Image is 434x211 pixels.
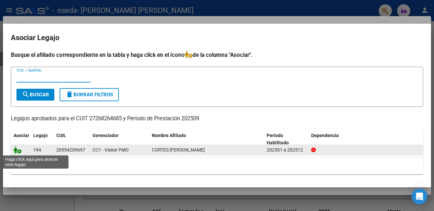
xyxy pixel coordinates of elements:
[66,90,73,98] mat-icon: delete
[90,129,149,150] datatable-header-cell: Gerenciador
[11,129,31,150] datatable-header-cell: Asociar
[33,147,41,152] span: 194
[267,133,289,146] span: Periodo Habilitado
[11,158,423,174] div: 1 registros
[152,147,205,152] span: CORTES SANTIAGO DIONEL
[56,146,85,154] div: 20554209697
[22,90,30,98] mat-icon: search
[11,115,423,123] p: Legajos aprobados para el CUIT 27268264685 y Período de Prestación 202509
[311,133,339,138] span: Dependencia
[54,129,90,150] datatable-header-cell: CUIL
[309,129,423,150] datatable-header-cell: Dependencia
[152,133,186,138] span: Nombre Afiliado
[267,146,306,154] div: 202501 a 202512
[22,92,49,98] span: Buscar
[66,92,113,98] span: Borrar Filtros
[11,32,423,44] h2: Asociar Legajo
[412,189,427,204] div: Open Intercom Messenger
[149,129,264,150] datatable-header-cell: Nombre Afiliado
[56,133,66,138] span: CUIL
[93,133,119,138] span: Gerenciador
[93,147,129,152] span: CC1 - Visitar PMO
[14,133,29,138] span: Asociar
[16,89,54,101] button: Buscar
[31,129,54,150] datatable-header-cell: Legajo
[264,129,309,150] datatable-header-cell: Periodo Habilitado
[60,88,119,101] button: Borrar Filtros
[11,51,423,59] h4: Busque el afiliado correspondiente en la tabla y haga click en el ícono de la columna "Asociar".
[33,133,48,138] span: Legajo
